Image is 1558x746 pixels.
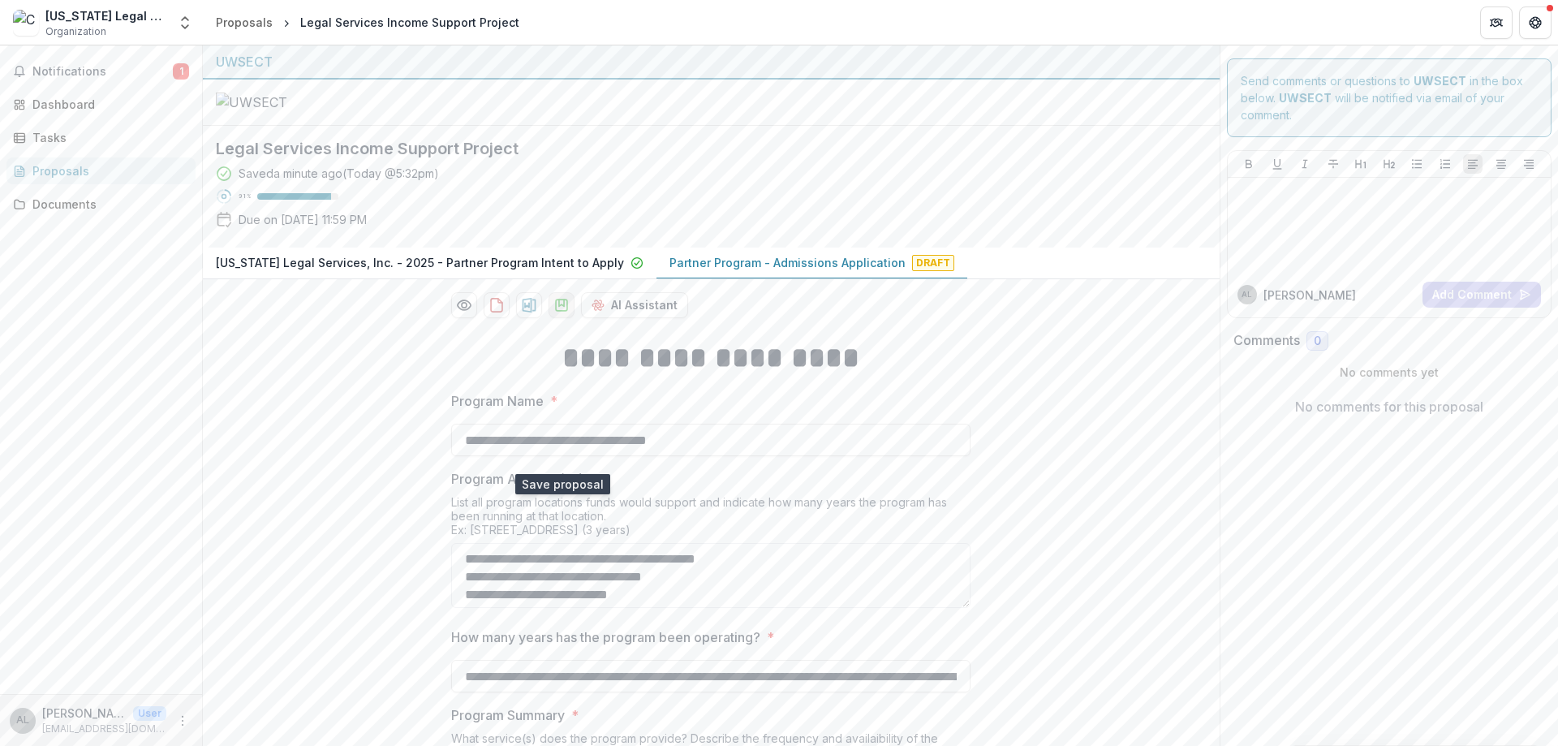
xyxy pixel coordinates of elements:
p: 91 % [239,191,251,202]
button: Open entity switcher [174,6,196,39]
button: Add Comment [1422,282,1541,308]
button: Bold [1239,154,1259,174]
span: Notifications [32,65,173,79]
div: UWSECT [216,52,1207,71]
p: No comments for this proposal [1295,397,1483,416]
button: download-proposal [549,292,575,318]
span: 1 [173,63,189,80]
div: Documents [32,196,183,213]
div: Proposals [32,162,183,179]
button: Underline [1267,154,1287,174]
div: [US_STATE] Legal Services, Inc. [45,7,167,24]
img: Connecticut Legal Services, Inc. [13,10,39,36]
p: Program Summary [451,705,565,725]
span: Organization [45,24,106,39]
button: download-proposal [516,292,542,318]
p: [US_STATE] Legal Services, Inc. - 2025 - Partner Program Intent to Apply [216,254,624,271]
strong: UWSECT [1414,74,1466,88]
button: Heading 2 [1379,154,1399,174]
button: Preview cb801350-c3b9-43d1-9d05-e20f3eb8ccab-1.pdf [451,292,477,318]
strong: UWSECT [1279,91,1332,105]
p: How many years has the program been operating? [451,627,760,647]
button: Bullet List [1407,154,1427,174]
h2: Comments [1233,333,1300,348]
p: Program Address(es) [451,469,583,489]
a: Proposals [209,11,279,34]
p: User [133,706,166,721]
div: Saved a minute ago ( Today @ 5:32pm ) [239,165,439,182]
button: Strike [1323,154,1343,174]
button: AI Assistant [581,292,688,318]
div: Legal Services Income Support Project [300,14,519,31]
p: Due on [DATE] 11:59 PM [239,211,367,228]
p: [PERSON_NAME] [42,705,127,722]
button: Italicize [1295,154,1315,174]
button: Align Left [1463,154,1483,174]
h2: Legal Services Income Support Project [216,139,1181,158]
a: Dashboard [6,91,196,118]
span: Draft [912,255,954,271]
p: No comments yet [1233,364,1546,381]
button: Get Help [1519,6,1552,39]
span: 0 [1314,334,1321,348]
div: Send comments or questions to in the box below. will be notified via email of your comment. [1227,58,1552,137]
button: Notifications1 [6,58,196,84]
div: Astrid Lebron [16,715,29,726]
div: Dashboard [32,96,183,113]
button: Align Center [1491,154,1511,174]
div: Proposals [216,14,273,31]
p: [EMAIL_ADDRESS][DOMAIN_NAME] [42,722,166,736]
button: download-proposal [484,292,510,318]
a: Tasks [6,124,196,151]
button: More [173,711,192,731]
a: Documents [6,191,196,218]
button: Align Right [1519,154,1539,174]
div: Tasks [32,129,183,146]
button: Heading 1 [1351,154,1371,174]
div: Astrid Lebron [1242,291,1252,299]
div: List all program locations funds would support and indicate how many years the program has been r... [451,495,971,543]
nav: breadcrumb [209,11,526,34]
button: Ordered List [1435,154,1455,174]
p: Partner Program - Admissions Application [669,254,906,271]
p: Program Name [451,391,544,411]
img: UWSECT [216,93,378,112]
button: Partners [1480,6,1513,39]
a: Proposals [6,157,196,184]
p: [PERSON_NAME] [1263,287,1356,304]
